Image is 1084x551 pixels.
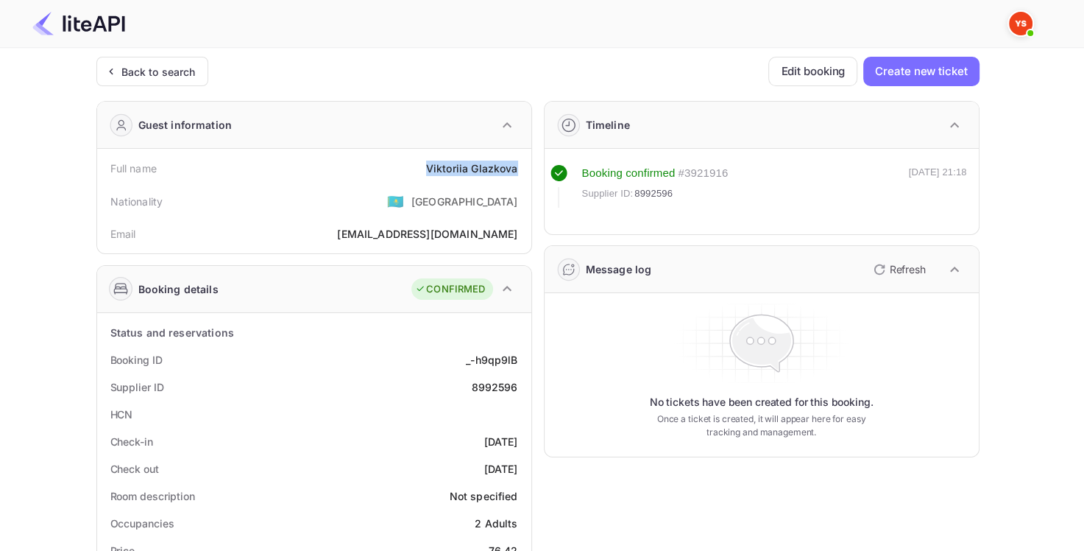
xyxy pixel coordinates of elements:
div: Check-in [110,434,153,449]
p: Once a ticket is created, it will appear here for easy tracking and management. [645,413,878,439]
button: Edit booking [768,57,857,86]
div: Email [110,226,136,242]
div: Booking details [138,281,219,297]
img: LiteAPI Logo [32,12,125,35]
button: Create new ticket [863,57,979,86]
div: Status and reservations [110,325,234,340]
div: _-h9qp9lB [466,352,517,368]
span: Supplier ID: [582,186,634,201]
p: No tickets have been created for this booking. [650,395,874,410]
div: Check out [110,461,159,477]
div: [DATE] 21:18 [909,165,967,208]
div: Not specified [450,488,518,504]
div: Viktoriia Glazkova [426,161,518,176]
div: Timeline [586,117,630,133]
div: HCN [110,407,133,422]
div: Guest information [138,117,233,133]
div: Nationality [110,194,163,209]
div: Room description [110,488,195,504]
div: # 3921916 [678,165,728,182]
span: 8992596 [634,186,673,201]
span: United States [387,188,404,214]
div: Back to search [121,64,196,80]
div: Booking confirmed [582,165,676,182]
p: Refresh [890,262,926,277]
div: [DATE] [484,434,518,449]
div: 2 Adults [475,516,517,531]
div: CONFIRMED [415,282,485,297]
div: Occupancies [110,516,174,531]
div: [DATE] [484,461,518,477]
img: Yandex Support [1009,12,1032,35]
div: Supplier ID [110,379,164,395]
div: [GEOGRAPHIC_DATA] [411,194,518,209]
div: [EMAIL_ADDRESS][DOMAIN_NAME] [337,226,517,242]
div: Full name [110,161,157,176]
button: Refresh [865,258,932,281]
div: Message log [586,262,652,277]
div: Booking ID [110,352,163,368]
div: 8992596 [471,379,517,395]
